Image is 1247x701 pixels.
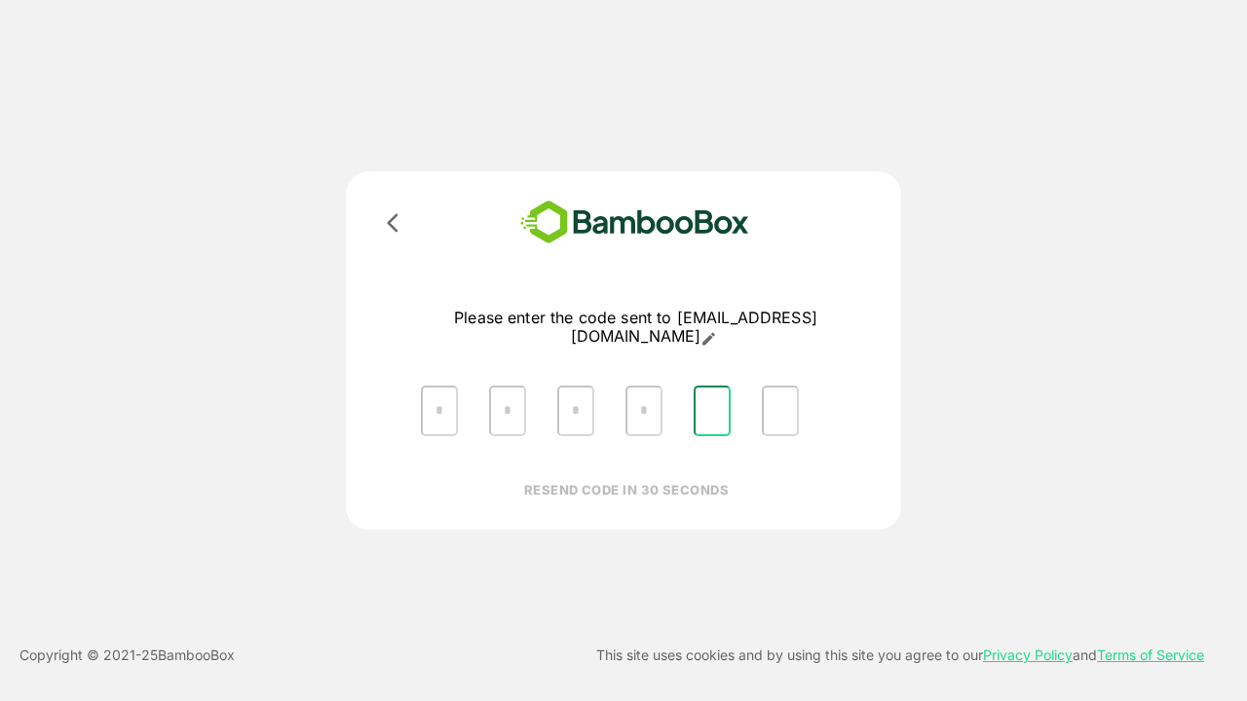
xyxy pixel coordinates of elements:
p: Copyright © 2021- 25 BambooBox [19,644,235,667]
p: This site uses cookies and by using this site you agree to our and [596,644,1204,667]
input: Please enter OTP character 4 [625,386,662,436]
input: Please enter OTP character 5 [694,386,731,436]
a: Privacy Policy [983,646,1073,663]
img: bamboobox [492,195,777,250]
p: Please enter the code sent to [EMAIL_ADDRESS][DOMAIN_NAME] [405,309,866,347]
input: Please enter OTP character 3 [557,386,594,436]
a: Terms of Service [1097,646,1204,663]
input: Please enter OTP character 1 [421,386,458,436]
input: Please enter OTP character 6 [762,386,799,436]
input: Please enter OTP character 2 [489,386,526,436]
